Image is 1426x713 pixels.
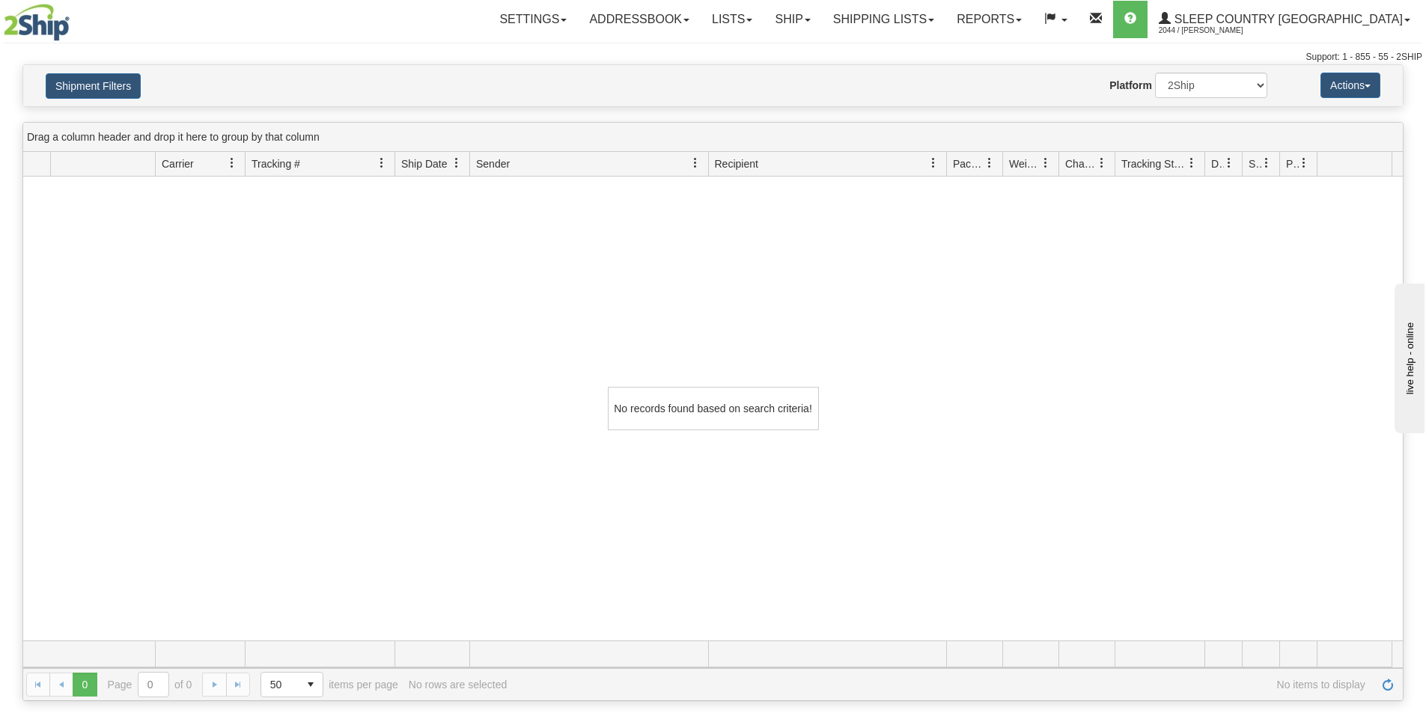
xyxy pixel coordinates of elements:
[517,679,1365,691] span: No items to display
[260,672,398,697] span: items per page
[822,1,945,38] a: Shipping lists
[219,150,245,176] a: Carrier filter column settings
[1171,13,1403,25] span: Sleep Country [GEOGRAPHIC_DATA]
[444,150,469,176] a: Ship Date filter column settings
[1033,150,1058,176] a: Weight filter column settings
[1109,78,1152,93] label: Platform
[953,156,984,171] span: Packages
[764,1,821,38] a: Ship
[1179,150,1204,176] a: Tracking Status filter column settings
[270,677,290,692] span: 50
[369,150,394,176] a: Tracking # filter column settings
[1286,156,1299,171] span: Pickup Status
[299,673,323,697] span: select
[488,1,578,38] a: Settings
[1291,150,1317,176] a: Pickup Status filter column settings
[260,672,323,697] span: Page sizes drop down
[11,13,138,24] div: live help - online
[1065,156,1097,171] span: Charge
[715,156,758,171] span: Recipient
[608,387,819,430] div: No records found based on search criteria!
[4,51,1422,64] div: Support: 1 - 855 - 55 - 2SHIP
[1121,156,1186,171] span: Tracking Status
[252,156,300,171] span: Tracking #
[46,73,141,99] button: Shipment Filters
[108,672,192,697] span: Page of 0
[476,156,510,171] span: Sender
[1254,150,1279,176] a: Shipment Issues filter column settings
[683,150,708,176] a: Sender filter column settings
[701,1,764,38] a: Lists
[23,123,1403,152] div: grid grouping header
[578,1,701,38] a: Addressbook
[1392,280,1425,432] iframe: chat widget
[921,150,946,176] a: Recipient filter column settings
[1320,73,1380,98] button: Actions
[1216,150,1242,176] a: Delivery Status filter column settings
[1089,150,1115,176] a: Charge filter column settings
[977,150,1002,176] a: Packages filter column settings
[4,4,70,41] img: logo2044.jpg
[162,156,194,171] span: Carrier
[401,156,447,171] span: Ship Date
[1249,156,1261,171] span: Shipment Issues
[1159,23,1271,38] span: 2044 / [PERSON_NAME]
[1211,156,1224,171] span: Delivery Status
[1376,673,1400,697] a: Refresh
[409,679,508,691] div: No rows are selected
[1148,1,1422,38] a: Sleep Country [GEOGRAPHIC_DATA] 2044 / [PERSON_NAME]
[945,1,1033,38] a: Reports
[1009,156,1040,171] span: Weight
[73,673,97,697] span: Page 0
